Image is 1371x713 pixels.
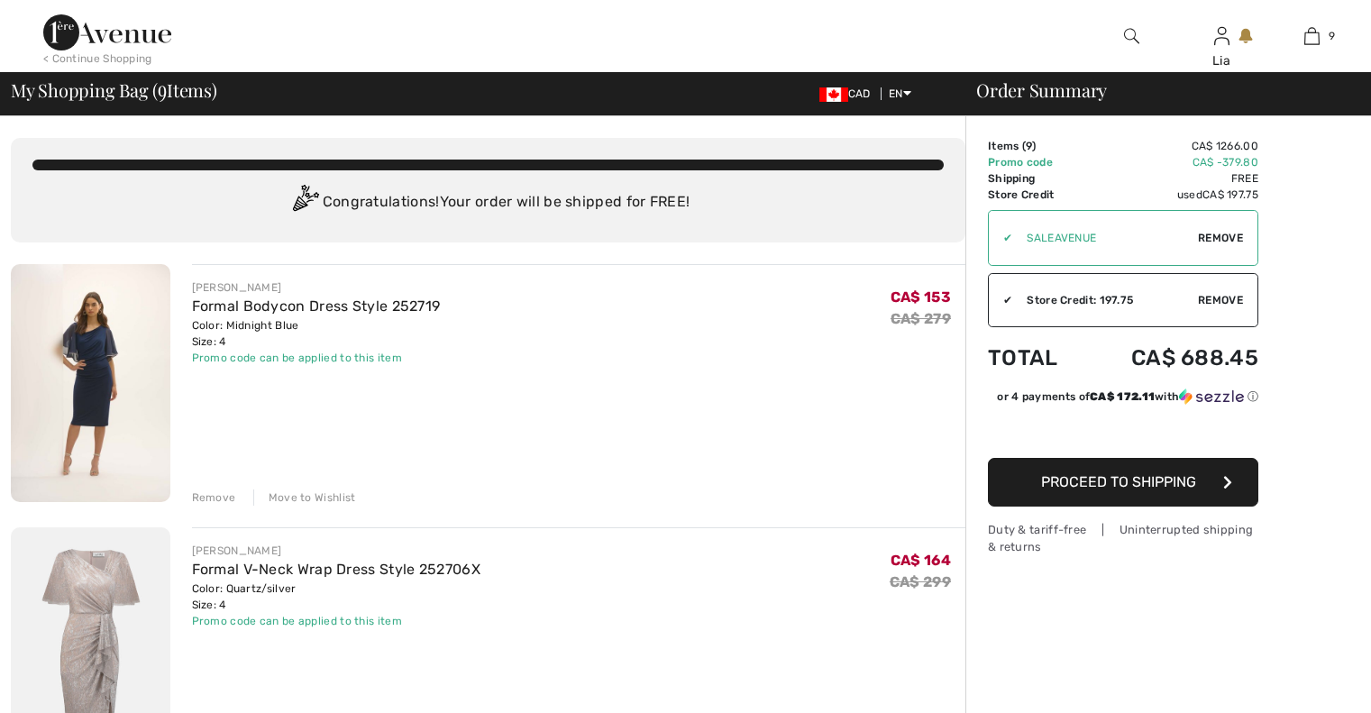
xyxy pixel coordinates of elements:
iframe: Opens a widget where you can find more information [1248,659,1353,704]
a: Formal Bodycon Dress Style 252719 [192,297,441,315]
img: My Bag [1304,25,1320,47]
td: Store Credit [988,187,1083,203]
span: Remove [1198,230,1243,246]
span: 9 [1026,140,1032,152]
td: Free [1083,170,1258,187]
a: Sign In [1214,27,1229,44]
span: My Shopping Bag ( Items) [11,81,217,99]
div: or 4 payments of with [997,388,1258,405]
img: search the website [1124,25,1139,47]
td: CA$ 1266.00 [1083,138,1258,154]
td: CA$ -379.80 [1083,154,1258,170]
img: Sezzle [1179,388,1244,405]
img: Canadian Dollar [819,87,848,102]
span: Remove [1198,292,1243,308]
a: Formal V-Neck Wrap Dress Style 252706X [192,561,480,578]
a: 9 [1267,25,1356,47]
span: EN [889,87,911,100]
span: CA$ 197.75 [1202,188,1258,201]
div: Color: Quartz/silver Size: 4 [192,580,480,613]
div: < Continue Shopping [43,50,152,67]
s: CA$ 299 [890,573,951,590]
div: ✔ [989,230,1012,246]
iframe: PayPal-paypal [988,411,1258,452]
td: used [1083,187,1258,203]
div: Color: Midnight Blue Size: 4 [192,317,441,350]
div: Lia [1177,51,1266,70]
td: Promo code [988,154,1083,170]
img: 1ère Avenue [43,14,171,50]
div: ✔ [989,292,1012,308]
span: Proceed to Shipping [1041,473,1196,490]
span: CA$ 164 [891,552,951,569]
td: Shipping [988,170,1083,187]
img: Congratulation2.svg [287,185,323,221]
div: Duty & tariff-free | Uninterrupted shipping & returns [988,521,1258,555]
div: Store Credit: 197.75 [1012,292,1198,308]
div: [PERSON_NAME] [192,543,480,559]
div: Order Summary [955,81,1360,99]
div: [PERSON_NAME] [192,279,441,296]
span: CA$ 172.11 [1090,390,1155,403]
td: Items ( ) [988,138,1083,154]
div: Congratulations! Your order will be shipped for FREE! [32,185,944,221]
div: or 4 payments ofCA$ 172.11withSezzle Click to learn more about Sezzle [988,388,1258,411]
img: Formal Bodycon Dress Style 252719 [11,264,170,502]
img: My Info [1214,25,1229,47]
span: CAD [819,87,878,100]
td: CA$ 688.45 [1083,327,1258,388]
div: Move to Wishlist [253,489,356,506]
span: 9 [158,77,167,100]
span: CA$ 153 [891,288,951,306]
span: 9 [1329,28,1335,44]
input: Promo code [1012,211,1198,265]
button: Proceed to Shipping [988,458,1258,507]
td: Total [988,327,1083,388]
div: Remove [192,489,236,506]
s: CA$ 279 [891,310,951,327]
div: Promo code can be applied to this item [192,350,441,366]
div: Promo code can be applied to this item [192,613,480,629]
